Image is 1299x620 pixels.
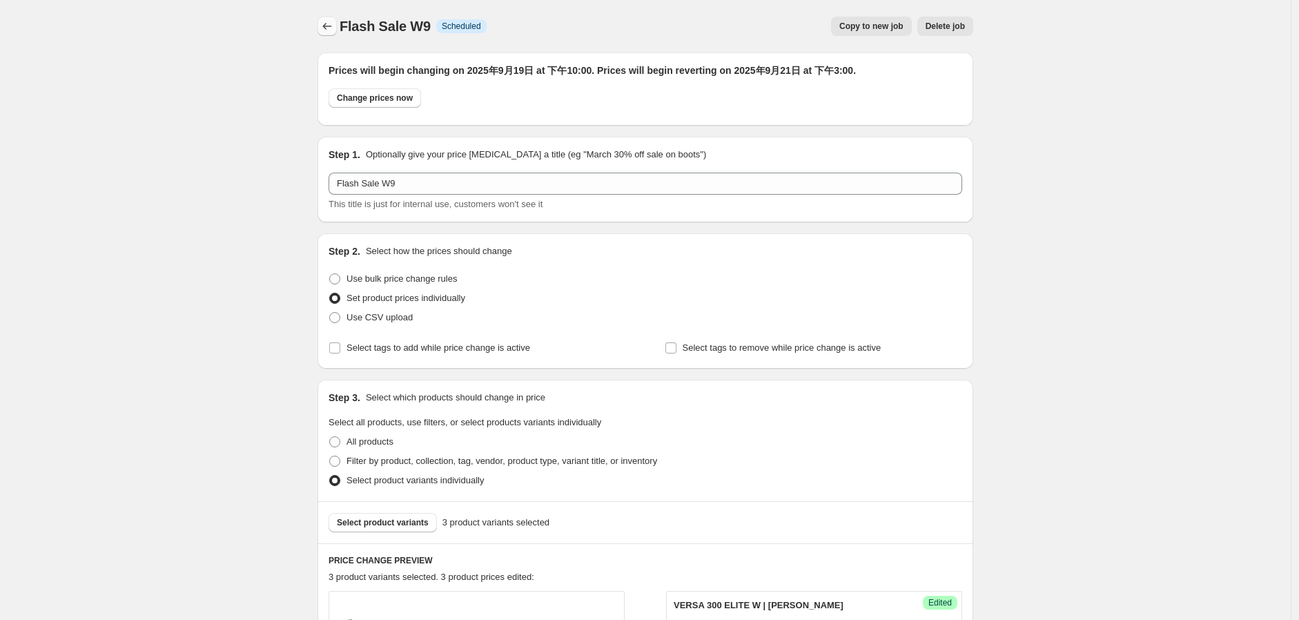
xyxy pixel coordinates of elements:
[366,391,545,405] p: Select which products should change in price
[346,475,484,485] span: Select product variants individually
[329,417,601,427] span: Select all products, use filters, or select products variants individually
[346,273,457,284] span: Use bulk price change rules
[683,342,881,353] span: Select tags to remove while price change is active
[329,64,962,77] h2: Prices will begin changing on 2025年9月19日 at 下午10:00. Prices will begin reverting on 2025年9月21日 at...
[346,312,413,322] span: Use CSV upload
[839,21,904,32] span: Copy to new job
[926,21,965,32] span: Delete job
[366,244,512,258] p: Select how the prices should change
[329,244,360,258] h2: Step 2.
[337,93,413,104] span: Change prices now
[917,17,973,36] button: Delete job
[831,17,912,36] button: Copy to new job
[318,17,337,36] button: Price change jobs
[340,19,431,34] span: Flash Sale W9
[674,600,843,610] span: VERSA 300 ELITE W | [PERSON_NAME]
[329,555,962,566] h6: PRICE CHANGE PREVIEW
[442,21,481,32] span: Scheduled
[329,199,543,209] span: This title is just for internal use, customers won't see it
[329,513,437,532] button: Select product variants
[329,572,534,582] span: 3 product variants selected. 3 product prices edited:
[329,391,360,405] h2: Step 3.
[928,597,952,608] span: Edited
[346,293,465,303] span: Set product prices individually
[329,88,421,108] button: Change prices now
[442,516,549,530] span: 3 product variants selected
[337,517,429,528] span: Select product variants
[346,456,657,466] span: Filter by product, collection, tag, vendor, product type, variant title, or inventory
[366,148,706,162] p: Optionally give your price [MEDICAL_DATA] a title (eg "March 30% off sale on boots")
[329,173,962,195] input: 30% off holiday sale
[346,342,530,353] span: Select tags to add while price change is active
[329,148,360,162] h2: Step 1.
[346,436,393,447] span: All products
